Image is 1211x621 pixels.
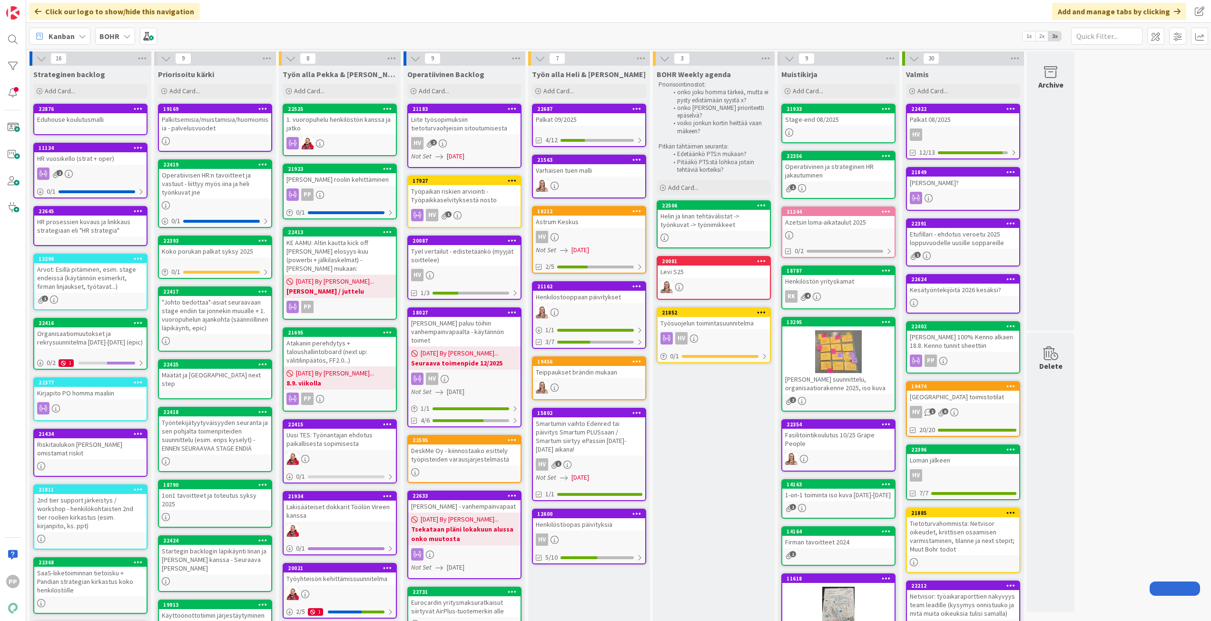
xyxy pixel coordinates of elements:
[99,31,119,41] b: BOHR
[33,104,148,135] a: 22876Eduhouse koulutusmalli
[782,216,895,228] div: Azetsin loma-aikataulut 2025
[917,87,948,95] span: Add Card...
[39,379,147,386] div: 22377
[408,308,521,346] div: 18027[PERSON_NAME] paluu töihin vanhempainvapaalta - käytännön toimet
[159,113,271,134] div: Palkitsemisia/muistamisia/huomiomisia - palvelusvuodet
[426,209,438,221] div: HV
[288,106,396,112] div: 22525
[159,215,271,227] div: 0/1
[782,373,895,394] div: [PERSON_NAME] suunnittelu, organisaatiorakenne 2025, iso kuva
[911,323,1019,330] div: 22402
[533,366,645,378] div: Teippaukset brändin mukaan
[787,267,895,274] div: 18787
[407,236,522,300] a: 20087Tyel vertailut - edistetäänkö (myyjät soittelee)HV1/3
[447,387,464,397] span: [DATE]
[907,105,1019,113] div: 22422
[782,420,895,450] div: 22354Fasilitointikoulutus 10/25 Grape People
[296,276,374,286] span: [DATE] By [PERSON_NAME]...
[536,381,548,394] img: IH
[159,296,271,334] div: "Johto tiedottaa"-asiat seuraavaan stage endiin tai jonnekin muualle + 1. vuoropuhelun ajankohta ...
[39,256,147,262] div: 13296
[171,267,180,277] span: 0 / 1
[907,275,1019,284] div: 22624
[907,228,1019,249] div: Etufillari - ehdotus veroetu 2025 loppuvuodelle uusille soppareille
[658,266,770,278] div: Levi S25
[408,373,521,385] div: HV
[919,148,935,158] span: 12/13
[33,206,148,246] a: 22645HR prosessien kuvaus ja linkkaus strategiaan eli "HR strategia"
[660,281,673,293] img: IH
[906,218,1020,266] a: 22391Etufillari - ehdotus veroetu 2025 loppuvuodelle uusille soppareille
[296,368,374,378] span: [DATE] By [PERSON_NAME]...
[536,179,548,192] img: IH
[533,409,645,417] div: 15802
[6,6,20,20] img: Visit kanbanzone.com
[34,255,147,293] div: 13296Arvot: Esillä pitäminen, esim. stage endeissä (käytännön esimerkit, firman linjaukset, työta...
[925,355,937,367] div: PP
[407,307,522,427] a: 18027[PERSON_NAME] paluu töihin vanhempainvapaalta - käytännön toimet[DATE] By [PERSON_NAME]...Se...
[907,105,1019,126] div: 22422Palkat 08/2025
[658,201,770,210] div: 22506
[662,258,770,265] div: 20081
[907,331,1019,352] div: [PERSON_NAME] 100% Kenno alkaen 18.8. Kenno tunnit sheettiin
[163,288,271,295] div: 22417
[907,355,1019,367] div: PP
[533,282,645,291] div: 21162
[532,408,646,501] a: 15802Smartumin vaihto Edenred tai päivitys Smartum PLUSsaan / Smartum siirtyy ePassiin [DATE]-[DA...
[532,356,646,400] a: 19456Teippaukset brändin mukaanIH
[159,360,271,390] div: 22425Määtät ja [GEOGRAPHIC_DATA] next step
[426,373,438,385] div: HV
[658,281,770,293] div: IH
[158,407,272,472] a: 22418Työntekijätyytyväisyyden seuranta ja sen pohjalta toimenpiteiden suunnittelu (esim. enps kys...
[781,207,896,258] a: 21244Azetsin loma-aikataulut 20250/2
[408,137,521,149] div: HV
[790,397,796,403] span: 2
[283,419,397,483] a: 22415Uusi TES: Työnantajan ehdotus paikallisesta sopimisestaJS0/1
[408,237,521,266] div: 20087Tyel vertailut - edistetäänkö (myyjät soittelee)
[294,87,325,95] span: Add Card...
[158,286,272,352] a: 22417"Johto tiedottaa"-asiat seuraavaan stage endiin tai jonnekin muualle + 1. vuoropuhelun ajank...
[907,177,1019,189] div: [PERSON_NAME]?
[658,308,770,317] div: 21852
[284,328,396,337] div: 21695
[163,106,271,112] div: 19169
[785,290,797,303] div: RK
[658,257,770,266] div: 20081
[907,382,1019,403] div: 19474[GEOGRAPHIC_DATA] toimistotilat
[911,383,1019,390] div: 19474
[782,105,895,113] div: 21933
[411,269,423,281] div: HV
[159,360,271,369] div: 22425
[33,254,148,310] a: 13296Arvot: Esillä pitäminen, esim. stage endeissä (käytännön esimerkit, firman linjaukset, työta...
[408,237,521,245] div: 20087
[445,211,452,217] span: 1
[536,306,548,318] img: IH
[657,256,771,300] a: 20081Levi S25IH
[169,87,200,95] span: Add Card...
[533,207,645,228] div: 18212Astrum Keskus
[658,332,770,345] div: HV
[532,281,646,349] a: 21162Henkilöstöoppaan päivityksetIH1/13/7
[284,228,396,275] div: 22413KE AAMU: Altin kautta kick off [PERSON_NAME] elosyys-kuu (powerbi + jälkilaskelmat) - [PERSO...
[533,156,645,177] div: 21563Varhaisen tuen malli
[782,318,895,326] div: 13295
[532,206,646,274] a: 18212Astrum KeskusHVNot Set[DATE]2/5
[158,159,272,228] a: 22419Operatiivisen HR:n tavoitteet ja vastuut - liittyy myös iina ja heli työnkuvat jne0/1
[781,266,896,309] a: 18787Henkilöstön yrityskamatRK
[533,207,645,216] div: 18212
[419,87,449,95] span: Add Card...
[658,210,770,231] div: Helin ja Iinan tehtävälistat -> työnkuvat -> työnimikkeet
[421,415,430,425] span: 4/6
[34,186,147,197] div: 0/1
[906,381,1020,437] a: 19474[GEOGRAPHIC_DATA] toimistotilatHV20/20
[782,160,895,181] div: Operatiivinen ja strateginen HR jakautuminen
[284,105,396,134] div: 225251. vuoropuhelu henkilöstön kanssa ja jatko
[906,321,1020,374] a: 22402[PERSON_NAME] 100% Kenno alkaen 18.8. Kenno tunnit sheettiinPP
[159,237,271,257] div: 22393Koko porukan palkat syksy 2025
[408,209,521,221] div: HV
[39,208,147,215] div: 22645
[288,229,396,236] div: 22413
[34,113,147,126] div: Eduhouse koulutusmalli
[533,105,645,113] div: 22687
[284,105,396,113] div: 22525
